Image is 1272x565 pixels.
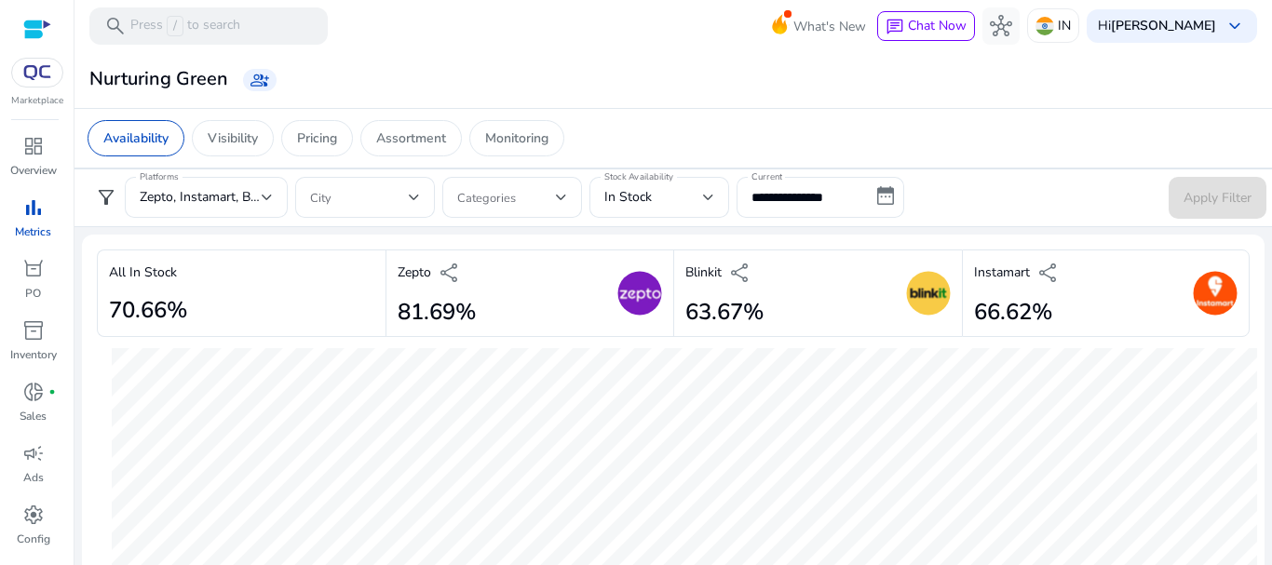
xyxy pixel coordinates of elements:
[751,170,782,183] mat-label: Current
[109,262,177,282] p: All In Stock
[11,94,63,108] p: Marketplace
[685,299,764,326] h2: 63.67%
[1111,17,1216,34] b: [PERSON_NAME]
[1037,262,1060,284] span: share
[974,262,1030,282] p: Instamart
[89,68,228,90] h3: Nurturing Green
[485,128,548,148] p: Monitoring
[685,262,722,282] p: Blinkit
[1098,20,1216,33] p: Hi
[1058,9,1071,42] p: IN
[439,262,461,284] span: share
[23,469,44,486] p: Ads
[104,15,127,37] span: search
[297,128,337,148] p: Pricing
[103,128,169,148] p: Availability
[17,531,50,547] p: Config
[398,299,476,326] h2: 81.69%
[376,128,446,148] p: Assortment
[250,71,269,89] span: group_add
[22,504,45,526] span: settings
[208,128,258,148] p: Visibility
[982,7,1020,45] button: hub
[22,196,45,219] span: bar_chart
[15,223,51,240] p: Metrics
[604,170,673,183] mat-label: Stock Availability
[1224,15,1246,37] span: keyboard_arrow_down
[908,17,967,34] span: Chat Now
[974,299,1060,326] h2: 66.62%
[109,297,187,324] h2: 70.66%
[22,319,45,342] span: inventory_2
[22,258,45,280] span: orders
[22,442,45,464] span: campaign
[886,18,904,36] span: chat
[130,16,240,36] p: Press to search
[20,408,47,424] p: Sales
[398,262,431,282] p: Zepto
[25,285,41,302] p: PO
[10,346,57,363] p: Inventory
[22,381,45,403] span: donut_small
[140,170,179,183] mat-label: Platforms
[604,188,652,206] span: In Stock
[95,186,117,209] span: filter_alt
[990,15,1012,37] span: hub
[1035,17,1054,35] img: in.svg
[22,135,45,157] span: dashboard
[140,188,278,206] span: Zepto, Instamart, Blinkit
[20,65,54,80] img: QC-logo.svg
[729,262,751,284] span: share
[48,388,56,396] span: fiber_manual_record
[243,69,277,91] a: group_add
[877,11,975,41] button: chatChat Now
[793,10,866,43] span: What's New
[10,162,57,179] p: Overview
[167,16,183,36] span: /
